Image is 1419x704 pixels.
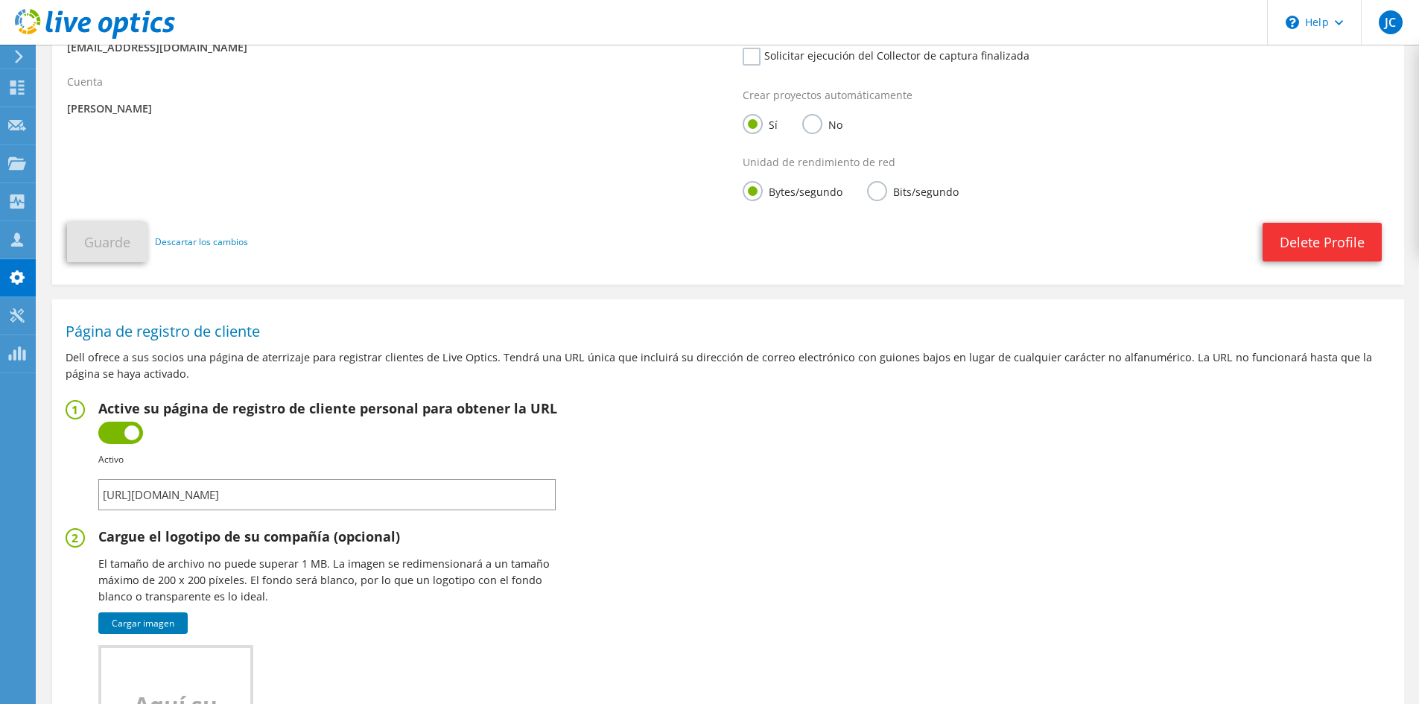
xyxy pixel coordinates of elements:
button: Guarde [67,222,147,262]
span: JC [1379,10,1403,34]
label: Sí [743,114,778,133]
svg: \n [1286,16,1299,29]
a: Descartar los cambios [155,234,248,250]
h2: Cargue el logotipo de su compañía (opcional) [98,528,564,545]
b: Activo [98,453,124,466]
p: [PERSON_NAME] [67,101,713,117]
label: No [802,114,842,133]
h2: Active su página de registro de cliente personal para obtener la URL [98,400,557,416]
p: [EMAIL_ADDRESS][DOMAIN_NAME] [67,39,713,56]
label: Unidad de rendimiento de red [743,155,895,170]
label: Cuenta [67,74,103,89]
p: Dell ofrece a sus socios una página de aterrizaje para registrar clientes de Live Optics. Tendrá ... [66,349,1391,382]
p: El tamaño de archivo no puede superar 1 MB. La imagen se redimensionará a un tamaño máximo de 200... [98,556,564,605]
label: Crear proyectos automáticamente [743,88,912,103]
label: Solicitar ejecución del Collector de captura finalizada [743,48,1029,66]
label: Bytes/segundo [743,181,842,200]
a: Delete Profile [1263,223,1382,261]
a: Cargar imagen [98,612,188,634]
h1: Página de registro de cliente [66,324,1383,339]
label: Bits/segundo [867,181,959,200]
